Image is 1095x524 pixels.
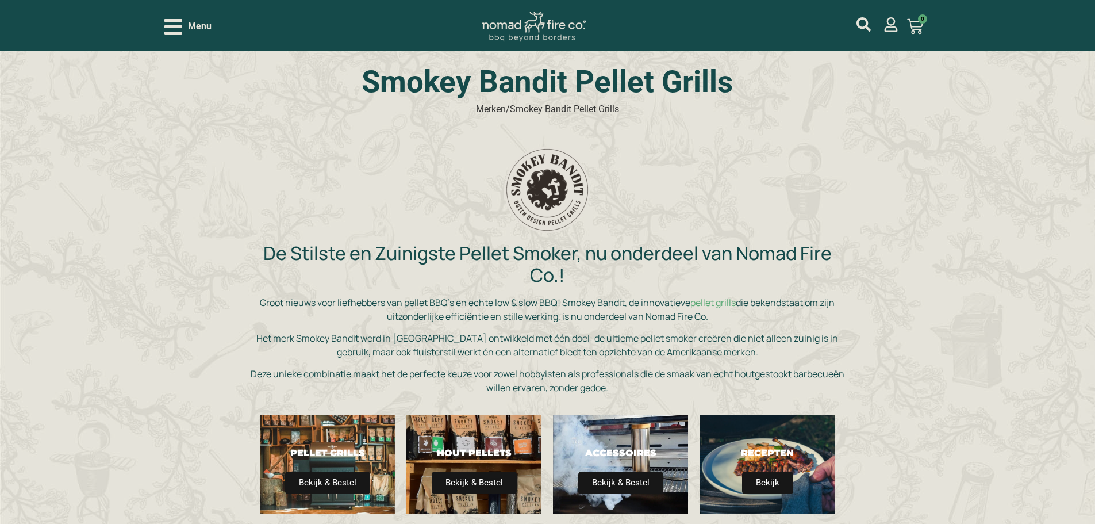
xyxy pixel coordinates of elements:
a: Hout Pellets Bekijk & Bestel [406,415,541,514]
h2: Recepten [720,447,815,458]
nav: breadcrumbs [476,102,619,116]
div: Open/Close Menu [164,17,212,37]
img: Nomad Logo [482,12,586,42]
span: Smokey Bandit Pellet Grills [510,104,619,114]
span: Bekijk & Bestel [432,472,517,494]
a: Accessoires Bekijk & Bestel [553,415,688,514]
a: Recepten Bekijk [700,415,835,514]
h2: Pellet Grills [280,447,375,458]
span: Merken [476,104,506,114]
h2: Hout Pellets [427,447,521,458]
a: pellet grills [690,296,736,309]
span: Bekijk & Bestel [285,472,370,494]
img: SmokeyBandit_Rounded_light [504,147,590,233]
h2: Accessoires [573,447,668,458]
span: Menu [188,20,212,33]
span: Bekijk [742,472,793,494]
span: / [506,104,510,114]
a: 0 [893,12,937,41]
a: Pellet Grills Bekijk & Bestel [260,415,395,514]
span: 0 [918,14,927,24]
p: Groot nieuws voor liefhebbers van pellet BBQ’s en echte low & slow BBQ! Smokey Bandit, de innovat... [248,296,846,323]
h2: De Stilste en Zuinigste Pellet Smoker, nu onderdeel van Nomad Fire Co.! [248,242,846,286]
p: Deze unieke combinatie maakt het de perfecte keuze voor zowel hobbyisten als professionals die de... [248,367,846,395]
p: Het merk Smokey Bandit werd in [GEOGRAPHIC_DATA] ontwikkeld met één doel: de ultieme pellet smoke... [248,331,846,359]
a: mijn account [883,17,898,32]
h1: Smokey Bandit Pellet Grills [248,67,846,97]
a: mijn account [856,17,871,32]
span: Bekijk & Bestel [578,472,663,494]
